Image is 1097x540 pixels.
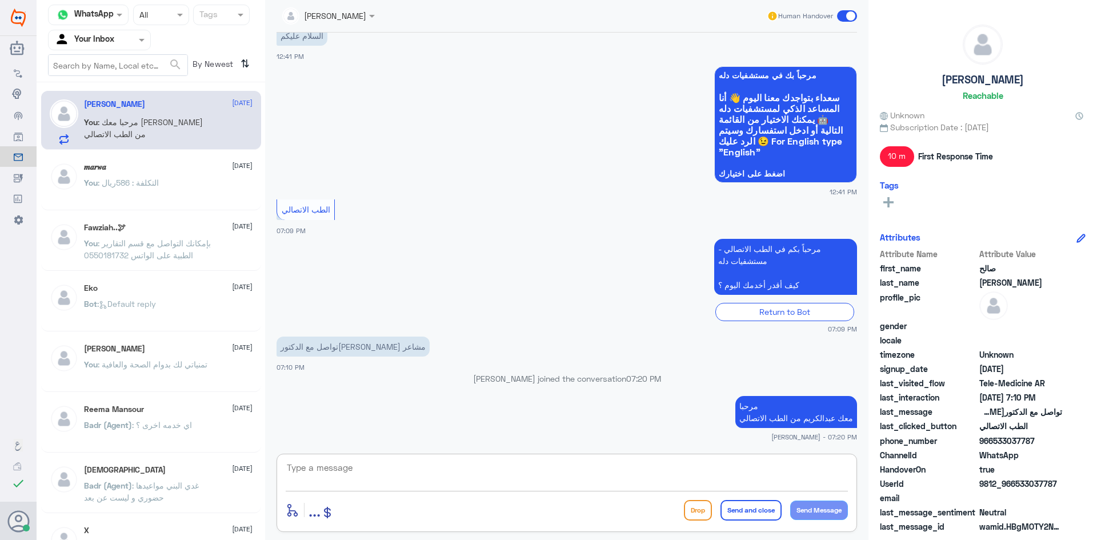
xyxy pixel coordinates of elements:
[880,478,977,490] span: UserId
[84,178,98,187] span: You
[84,405,144,414] h5: Reema Mansour
[282,205,330,214] span: الطب الاتصالي
[232,161,253,171] span: [DATE]
[50,223,78,251] img: defaultAdmin.png
[880,391,977,403] span: last_interaction
[54,6,71,23] img: whatsapp.png
[979,435,1062,447] span: 966533037787
[979,334,1062,346] span: null
[771,432,857,442] span: [PERSON_NAME] - 07:20 PM
[232,98,253,108] span: [DATE]
[50,99,78,128] img: defaultAdmin.png
[11,9,26,27] img: Widebot Logo
[828,324,857,334] span: 07:09 PM
[979,521,1062,533] span: wamid.HBgMOTY2NTMzMDM3Nzg3FQIAEhgUM0FCQTg3RTBDRTI4NDA1Rjk2MUYA
[84,344,145,354] h5: Mohammed ALRASHED
[880,349,977,361] span: timezone
[84,223,126,233] h5: Fawziah..🕊
[50,405,78,433] img: defaultAdmin.png
[880,492,977,504] span: email
[880,262,977,274] span: first_name
[277,227,306,234] span: 07:09 PM
[84,526,89,535] h5: X
[979,449,1062,461] span: 2
[98,359,207,369] span: : تمنياتي لك بدوام الصحة والعافية
[54,31,71,49] img: yourInbox.svg
[277,337,430,357] p: 16/9/2025, 7:10 PM
[880,248,977,260] span: Attribute Name
[963,25,1002,64] img: defaultAdmin.png
[232,524,253,534] span: [DATE]
[880,320,977,332] span: gender
[714,239,857,295] p: 16/9/2025, 7:09 PM
[277,363,305,371] span: 07:10 PM
[979,463,1062,475] span: true
[918,150,993,162] span: First Response Time
[719,71,852,80] span: مرحباً بك في مستشفيات دله
[963,90,1003,101] h6: Reachable
[735,396,857,428] p: 16/9/2025, 7:20 PM
[232,342,253,353] span: [DATE]
[880,406,977,418] span: last_message
[84,359,98,369] span: You
[979,391,1062,403] span: 2025-09-16T16:10:26.634Z
[880,180,899,190] h6: Tags
[84,117,203,139] span: : مرحبا معك [PERSON_NAME] من الطب الاتصالي
[11,477,25,490] i: check
[979,248,1062,260] span: Attribute Value
[880,232,920,242] h6: Attributes
[830,187,857,197] span: 12:41 PM
[979,377,1062,389] span: Tele-Medicine AR
[84,481,199,502] span: : غدي البني مواعيدها حضوري و ليست عن بعد
[880,109,924,121] span: Unknown
[880,420,977,432] span: last_clicked_button
[979,492,1062,504] span: null
[979,406,1062,418] span: تواصل مع الدكتوره مشاعر
[979,262,1062,274] span: صالح
[942,73,1024,86] h5: [PERSON_NAME]
[277,26,327,46] p: 16/9/2025, 12:41 PM
[188,54,236,77] span: By Newest
[880,121,1086,133] span: Subscription Date : [DATE]
[880,463,977,475] span: HandoverOn
[132,420,192,430] span: : اي خدمه اخرى ؟
[50,344,78,373] img: defaultAdmin.png
[84,238,98,248] span: You
[880,521,977,533] span: last_message_id
[880,435,977,447] span: phone_number
[84,299,97,309] span: Bot
[979,478,1062,490] span: 9812_966533037787
[719,92,852,157] span: سعداء بتواجدك معنا اليوم 👋 أنا المساعد الذكي لمستشفيات دله 🤖 يمكنك الاختيار من القائمة التالية أو...
[880,449,977,461] span: ChannelId
[98,178,159,187] span: : التكلفة : 586ريال
[84,465,166,475] h5: سبحان الله
[241,54,250,73] i: ⇅
[880,363,977,375] span: signup_date
[979,349,1062,361] span: Unknown
[50,162,78,191] img: defaultAdmin.png
[880,506,977,518] span: last_message_sentiment
[232,282,253,292] span: [DATE]
[50,465,78,494] img: defaultAdmin.png
[626,374,661,383] span: 07:20 PM
[979,363,1062,375] span: 2025-09-16T09:41:54.547Z
[979,320,1062,332] span: null
[198,8,218,23] div: Tags
[979,420,1062,432] span: الطب الاتصالي
[169,55,182,74] button: search
[778,11,833,21] span: Human Handover
[790,501,848,520] button: Send Message
[880,146,914,167] span: 10 m
[880,334,977,346] span: locale
[309,499,321,520] span: ...
[880,277,977,289] span: last_name
[97,299,156,309] span: : Default reply
[84,481,132,490] span: Badr (Agent)
[880,291,977,318] span: profile_pic
[84,99,145,109] h5: صالح بن سلوم
[232,403,253,413] span: [DATE]
[277,373,857,385] p: [PERSON_NAME] joined the conversation
[979,506,1062,518] span: 0
[50,283,78,312] img: defaultAdmin.png
[84,117,98,127] span: You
